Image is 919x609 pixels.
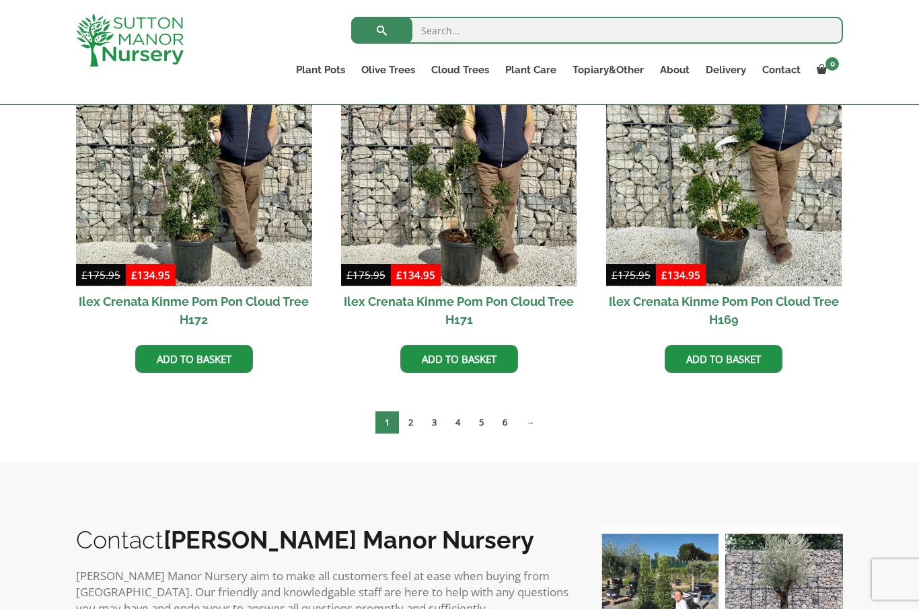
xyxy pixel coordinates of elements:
[396,268,435,282] bdi: 134.95
[288,60,353,79] a: Plant Pots
[497,60,564,79] a: Plant Care
[341,286,577,335] h2: Ilex Crenata Kinme Pom Pon Cloud Tree H171
[131,268,170,282] bdi: 134.95
[825,57,839,71] span: 0
[612,268,651,282] bdi: 175.95
[76,13,184,67] img: logo
[81,268,87,282] span: £
[400,345,518,373] a: Add to basket: “Ilex Crenata Kinme Pom Pon Cloud Tree H171”
[606,51,842,287] img: Ilex Crenata Kinme Pom Pon Cloud Tree H169
[665,345,782,373] a: Add to basket: “Ilex Crenata Kinme Pom Pon Cloud Tree H169”
[399,411,422,434] a: Page 2
[76,51,312,287] img: Ilex Crenata Kinme Pom Pon Cloud Tree H172
[698,60,754,79] a: Delivery
[517,411,544,434] a: →
[76,51,312,335] a: Sale! Ilex Crenata Kinme Pom Pon Cloud Tree H172
[341,51,577,287] img: Ilex Crenata Kinme Pom Pon Cloud Tree H171
[81,268,120,282] bdi: 175.95
[341,51,577,335] a: Sale! Ilex Crenata Kinme Pom Pon Cloud Tree H171
[423,60,497,79] a: Cloud Trees
[396,268,402,282] span: £
[470,411,493,434] a: Page 5
[353,60,423,79] a: Olive Trees
[652,60,698,79] a: About
[661,268,700,282] bdi: 134.95
[351,17,843,44] input: Search...
[76,286,312,335] h2: Ilex Crenata Kinme Pom Pon Cloud Tree H172
[564,60,652,79] a: Topiary&Other
[606,51,842,335] a: Sale! Ilex Crenata Kinme Pom Pon Cloud Tree H169
[76,526,574,554] h2: Contact
[422,411,446,434] a: Page 3
[809,60,843,79] a: 0
[754,60,809,79] a: Contact
[612,268,618,282] span: £
[76,411,843,439] nav: Product Pagination
[135,345,253,373] a: Add to basket: “Ilex Crenata Kinme Pom Pon Cloud Tree H172”
[163,526,534,554] b: [PERSON_NAME] Manor Nursery
[493,411,517,434] a: Page 6
[375,411,399,434] span: Page 1
[131,268,137,282] span: £
[346,268,385,282] bdi: 175.95
[346,268,353,282] span: £
[606,286,842,335] h2: Ilex Crenata Kinme Pom Pon Cloud Tree H169
[661,268,667,282] span: £
[446,411,470,434] a: Page 4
